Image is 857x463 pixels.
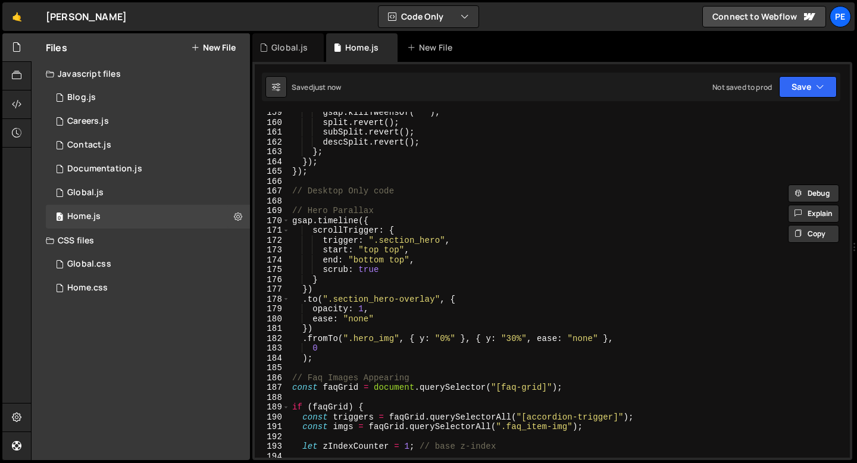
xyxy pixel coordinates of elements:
div: 170 [255,216,290,226]
div: 183 [255,343,290,353]
div: 179 [255,304,290,314]
div: 17084/47050.css [46,252,250,276]
div: 17084/47049.css [46,276,250,300]
div: Global.css [67,259,111,270]
div: New File [407,42,457,54]
div: 17084/47187.js [46,110,250,133]
div: 190 [255,412,290,423]
div: 163 [255,147,290,157]
div: 159 [255,108,290,118]
div: Blog.js [67,92,96,103]
div: just now [313,82,341,92]
button: New File [191,43,236,52]
div: 17084/47048.js [46,181,250,205]
button: Debug [788,184,839,202]
div: Contact.js [67,140,111,151]
div: 168 [255,196,290,207]
button: Code Only [379,6,478,27]
div: Global.js [67,187,104,198]
div: 17084/47227.js [46,157,250,181]
div: 191 [255,422,290,432]
div: 167 [255,186,290,196]
div: 166 [255,177,290,187]
div: 185 [255,363,290,373]
a: Connect to Webflow [702,6,826,27]
div: 171 [255,226,290,236]
div: 17084/47191.js [46,133,250,157]
span: 0 [56,213,63,223]
div: 182 [255,334,290,344]
div: 165 [255,167,290,177]
div: Home.js [67,211,101,222]
div: Javascript files [32,62,250,86]
div: 189 [255,402,290,412]
div: 194 [255,452,290,462]
div: 164 [255,157,290,167]
div: CSS files [32,229,250,252]
div: Documentation.js [67,164,142,174]
div: 192 [255,432,290,442]
div: 172 [255,236,290,246]
div: 169 [255,206,290,216]
div: [PERSON_NAME] [46,10,127,24]
div: 186 [255,373,290,383]
div: 184 [255,353,290,364]
div: 178 [255,295,290,305]
button: Copy [788,225,839,243]
div: Careers.js [67,116,109,127]
div: 193 [255,442,290,452]
div: 160 [255,118,290,128]
div: 174 [255,255,290,265]
div: Global.js [271,42,308,54]
div: 188 [255,393,290,403]
div: 181 [255,324,290,334]
div: Home.css [67,283,108,293]
div: 162 [255,137,290,148]
a: 🤙 [2,2,32,31]
div: Saved [292,82,341,92]
div: 175 [255,265,290,275]
div: 173 [255,245,290,255]
div: Home.js [345,42,379,54]
div: 180 [255,314,290,324]
div: 17084/47047.js [46,205,250,229]
h2: Files [46,41,67,54]
button: Explain [788,205,839,223]
div: 17084/47211.js [46,86,250,110]
div: Not saved to prod [712,82,772,92]
div: 176 [255,275,290,285]
button: Save [779,76,837,98]
div: 177 [255,284,290,295]
div: 161 [255,127,290,137]
div: 187 [255,383,290,393]
a: Pe [830,6,851,27]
